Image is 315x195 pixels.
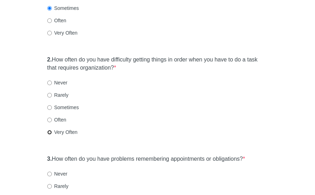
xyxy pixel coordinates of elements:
[47,104,79,111] label: Sometimes
[47,183,68,190] label: Rarely
[47,29,78,36] label: Very Often
[47,57,52,63] strong: 2.
[47,105,52,110] input: Sometimes
[47,130,52,135] input: Very Often
[47,118,52,122] input: Often
[47,5,79,12] label: Sometimes
[47,170,67,177] label: Never
[47,156,52,162] strong: 3.
[47,116,66,123] label: Often
[47,155,245,163] label: How often do you have problems remembering appointments or obligations?
[47,79,67,86] label: Never
[47,56,268,72] label: How often do you have difficulty getting things in order when you have to do a task that requires...
[47,81,52,85] input: Never
[47,6,52,11] input: Sometimes
[47,93,52,97] input: Rarely
[47,18,52,23] input: Often
[47,184,52,189] input: Rarely
[47,91,68,99] label: Rarely
[47,172,52,176] input: Never
[47,17,66,24] label: Often
[47,31,52,35] input: Very Often
[47,129,78,136] label: Very Often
